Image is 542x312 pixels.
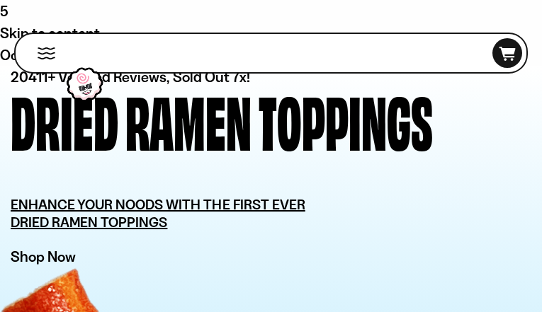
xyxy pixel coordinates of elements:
div: Dried Ramen Toppings [11,88,531,149]
u: ENHANCE YOUR NOODS WITH THE FIRST EVER DRIED RAMEN TOPPINGS [11,196,305,231]
a: Shop Now [11,248,76,265]
button: Mobile Menu Trigger [37,47,56,59]
img: Ramen_Bae_just_LOGO_filled_in_no_background_pdf_1_2.png [62,62,108,107]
